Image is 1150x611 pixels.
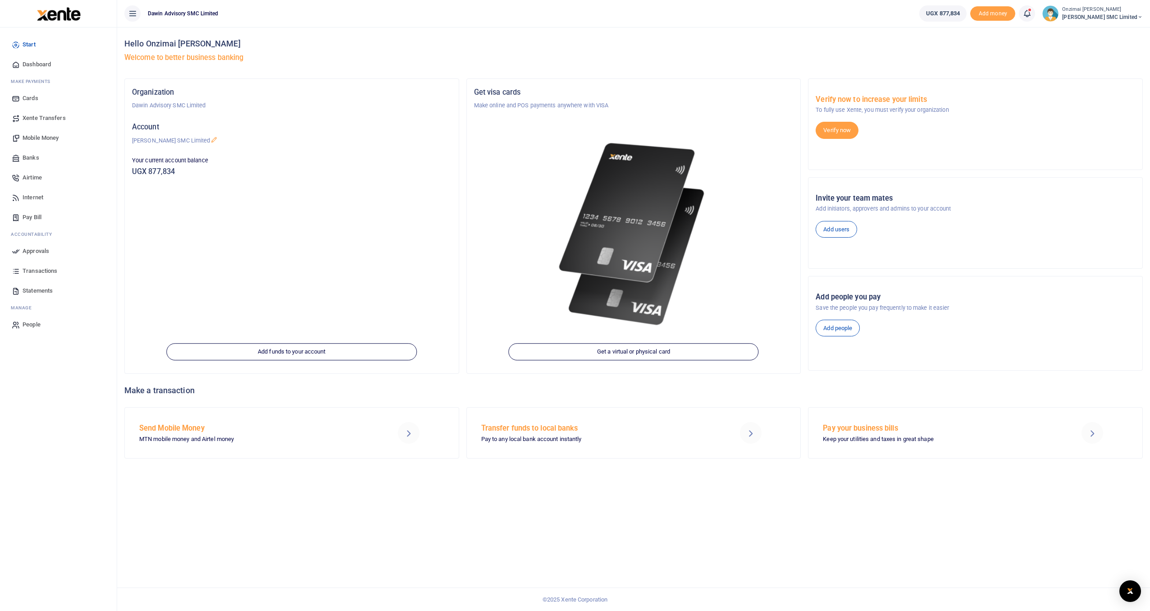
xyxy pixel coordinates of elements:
[1062,6,1143,14] small: Onzimai [PERSON_NAME]
[816,204,1135,213] p: Add initiators, approvers and admins to your account
[23,60,51,69] span: Dashboard
[18,232,52,237] span: countability
[7,315,110,335] a: People
[132,136,452,145] p: [PERSON_NAME] SMC Limited
[816,106,1135,115] p: To fully use Xente, you must verify your organization
[23,213,41,222] span: Pay Bill
[7,148,110,168] a: Banks
[132,167,452,176] h5: UGX 877,834
[508,343,758,360] a: Get a virtual or physical card
[7,207,110,227] a: Pay Bill
[816,303,1135,312] p: Save the people you pay frequently to make it easier
[7,281,110,301] a: Statements
[23,286,53,295] span: Statements
[1042,5,1143,22] a: profile-user Onzimai [PERSON_NAME] [PERSON_NAME] SMC Limited
[823,424,1050,433] h5: Pay your business bills
[15,79,50,84] span: ake Payments
[37,7,81,21] img: logo-large
[132,123,452,132] h5: Account
[23,247,49,256] span: Approvals
[474,101,794,110] p: Make online and POS payments anywhere with VISA
[1042,5,1059,22] img: profile-user
[823,435,1050,444] p: Keep your utilities and taxes in great shape
[23,133,59,142] span: Mobile Money
[132,88,452,97] h5: Organization
[816,293,1135,302] h5: Add people you pay
[816,122,858,139] a: Verify now
[474,88,794,97] h5: Get visa cards
[36,10,81,17] a: logo-small logo-large logo-large
[124,53,1143,62] h5: Welcome to better business banking
[23,153,39,162] span: Banks
[466,407,801,459] a: Transfer funds to local banks Pay to any local bank account instantly
[23,94,38,103] span: Cards
[816,95,1135,104] h5: Verify now to increase your limits
[139,424,366,433] h5: Send Mobile Money
[139,435,366,444] p: MTN mobile money and Airtel money
[7,35,110,55] a: Start
[481,424,708,433] h5: Transfer funds to local banks
[926,9,960,18] span: UGX 877,834
[167,343,417,360] a: Add funds to your account
[970,6,1015,21] span: Add money
[7,301,110,315] li: M
[7,227,110,241] li: Ac
[816,320,860,337] a: Add people
[1062,13,1143,21] span: [PERSON_NAME] SMC Limited
[132,101,452,110] p: Dawin Advisory SMC Limited
[1119,580,1141,602] div: Open Intercom Messenger
[7,55,110,74] a: Dashboard
[124,407,459,459] a: Send Mobile Money MTN mobile money and Airtel money
[7,241,110,261] a: Approvals
[144,9,222,18] span: Dawin Advisory SMC Limited
[816,221,857,238] a: Add users
[23,266,57,276] span: Transactions
[7,108,110,128] a: Xente Transfers
[816,194,1135,203] h5: Invite your team mates
[554,132,713,337] img: xente-_physical_cards.png
[23,173,42,182] span: Airtime
[23,193,43,202] span: Internet
[15,305,32,310] span: anage
[970,9,1015,16] a: Add money
[23,40,36,49] span: Start
[124,39,1143,49] h4: Hello Onzimai [PERSON_NAME]
[7,88,110,108] a: Cards
[7,261,110,281] a: Transactions
[7,188,110,207] a: Internet
[481,435,708,444] p: Pay to any local bank account instantly
[124,386,1143,395] h4: Make a transaction
[916,5,970,22] li: Wallet ballance
[7,128,110,148] a: Mobile Money
[23,320,41,329] span: People
[919,5,967,22] a: UGX 877,834
[132,156,452,165] p: Your current account balance
[970,6,1015,21] li: Toup your wallet
[23,114,66,123] span: Xente Transfers
[808,407,1143,459] a: Pay your business bills Keep your utilities and taxes in great shape
[7,168,110,188] a: Airtime
[7,74,110,88] li: M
